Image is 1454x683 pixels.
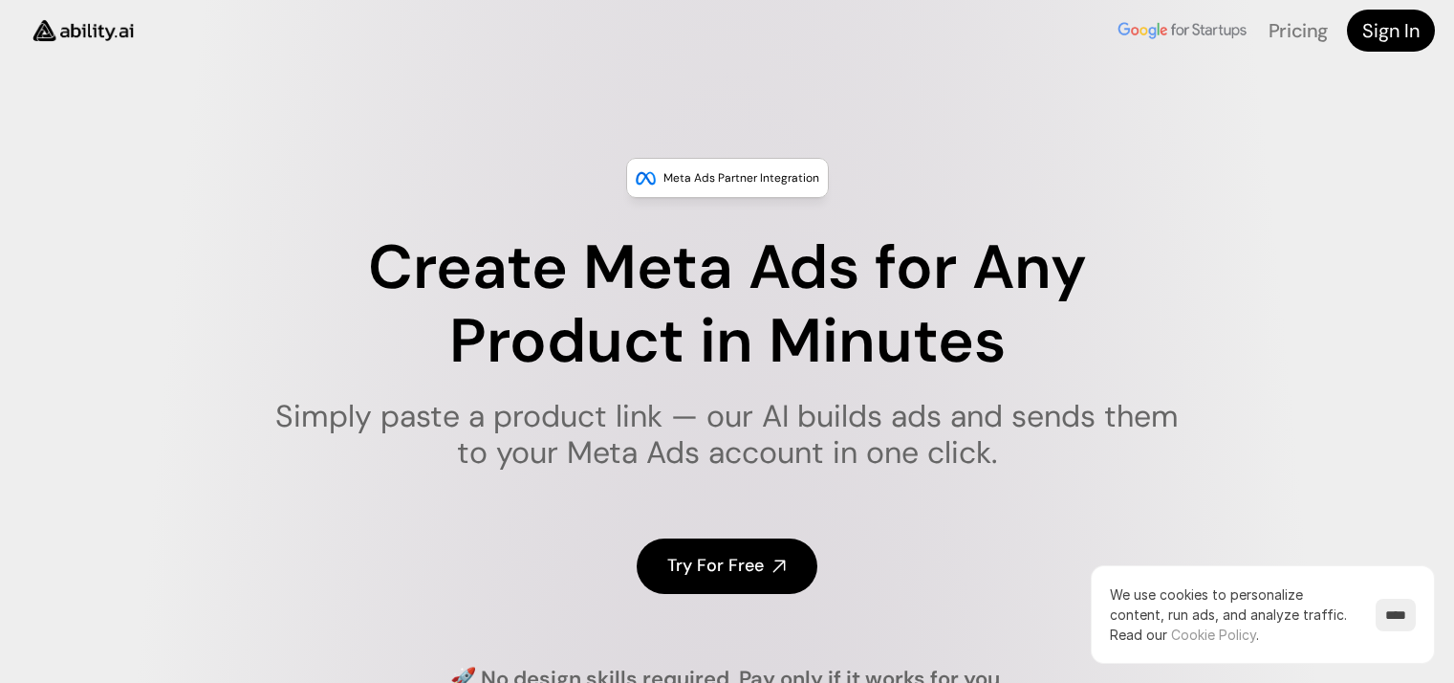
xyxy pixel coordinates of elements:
p: Meta Ads Partner Integration [663,168,819,187]
a: Sign In [1347,10,1435,52]
a: Try For Free [637,539,817,593]
a: Pricing [1269,18,1328,43]
h1: Create Meta Ads for Any Product in Minutes [263,231,1191,379]
h4: Sign In [1362,17,1420,44]
p: We use cookies to personalize content, run ads, and analyze traffic. [1110,584,1356,645]
h4: Try For Free [667,554,764,578]
span: Read our . [1110,627,1259,643]
a: Cookie Policy [1171,627,1256,643]
h1: Simply paste a product link — our AI builds ads and sends them to your Meta Ads account in one cl... [263,398,1191,472]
